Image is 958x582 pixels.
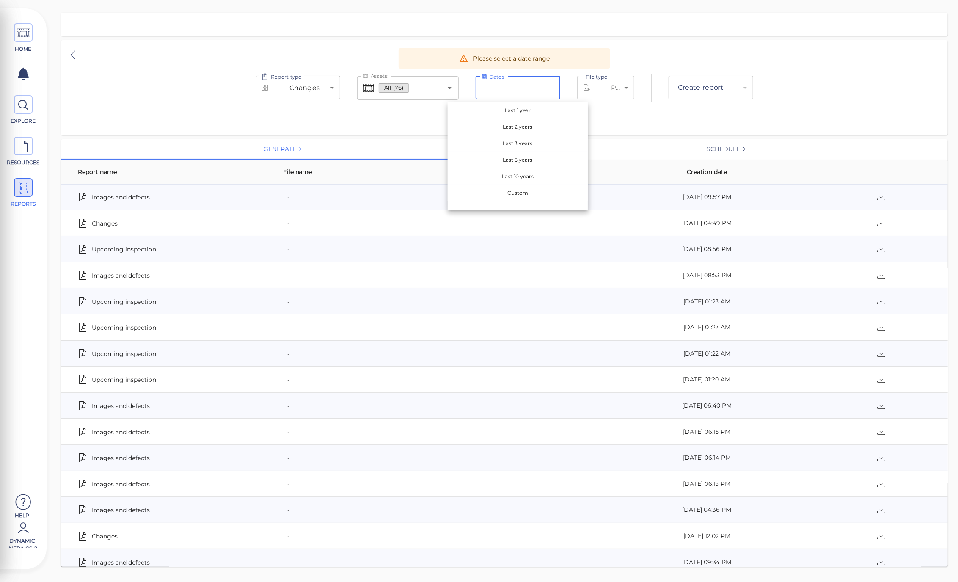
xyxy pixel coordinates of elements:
iframe: Chat [922,544,952,576]
button: Last 1 year [448,102,588,119]
span: Dynamic Infra CS-2 [4,537,40,548]
a: RESOURCES [4,137,42,166]
span: EXPLORE [6,117,41,125]
td: [DATE] 06:15 PM [599,419,804,445]
span: Images and defects [92,269,150,281]
span: Changes [289,84,320,92]
button: Custom [448,185,588,201]
td: [DATE] 01:20 AM [599,367,804,393]
span: - [287,530,289,542]
span: All (76) [379,84,408,92]
span: - [287,373,289,385]
span: Upcoming inspection [92,321,156,333]
button: Open [444,82,456,94]
span: Last 10 years [448,168,588,185]
span: Last 1 year [448,102,588,119]
button: generated [61,139,504,160]
span: - [287,191,289,203]
span: Changes [92,530,118,542]
span: Images and defects [92,400,150,411]
span: - [287,243,289,255]
a: EXPLORE [4,95,42,125]
div: Please select a date range [473,51,550,66]
td: [DATE] 04:36 PM [599,497,804,523]
td: [DATE] 04:49 PM [599,210,804,237]
td: [DATE] 06:13 PM [599,471,804,497]
span: - [287,348,289,359]
span: - [287,400,289,411]
div: basic tabs example [61,139,948,160]
span: - [287,504,289,516]
td: [DATE] 01:23 AM [599,288,804,314]
span: Help [4,512,40,519]
span: File type [586,73,608,80]
button: Last 2 years [448,119,588,135]
span: - [287,452,289,463]
th: Creation date [599,160,804,184]
td: [DATE] 01:23 AM [599,314,804,341]
span: - [287,217,289,229]
span: - [287,556,289,568]
span: REPORTS [6,200,41,208]
span: Report type [271,73,302,80]
span: Upcoming inspection [92,295,156,307]
div: Changes [256,76,340,99]
span: - [287,269,289,281]
span: Images and defects [92,504,150,516]
span: - [287,426,289,438]
span: Dates [489,73,504,80]
td: [DATE] 12:02 PM [599,523,804,549]
td: [DATE] 09:34 PM [599,549,804,575]
td: [DATE] 01:22 AM [599,341,804,367]
span: RESOURCES [6,159,41,166]
button: Last 3 years [448,135,588,152]
span: Images and defects [92,556,150,568]
td: [DATE] 08:56 PM [599,236,804,262]
span: Images and defects [92,452,150,463]
td: [DATE] 09:57 PM [599,184,804,210]
span: - [287,321,289,333]
td: [DATE] 06:40 PM [599,393,804,419]
span: - [287,478,289,490]
a: REPORTS [4,178,42,208]
span: PDF [611,84,625,92]
span: - [287,295,289,307]
span: Upcoming inspection [92,348,156,359]
th: File name [266,160,600,184]
span: Last 3 years [448,135,588,152]
span: Upcoming inspection [92,243,156,255]
a: HOME [4,23,42,53]
span: HOME [6,45,41,53]
th: Report name [61,160,266,184]
button: scheduled [504,139,948,160]
span: Changes [92,217,118,229]
span: Images and defects [92,478,150,490]
span: Images and defects [92,191,150,203]
td: [DATE] 06:14 PM [599,445,804,471]
button: Last 5 years [448,152,588,168]
td: [DATE] 08:53 PM [599,262,804,289]
div: Changes [669,76,753,99]
div: Changes [577,76,634,99]
span: Upcoming inspection [92,373,156,385]
button: Last 10 years [448,168,588,185]
span: Images and defects [92,426,150,438]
